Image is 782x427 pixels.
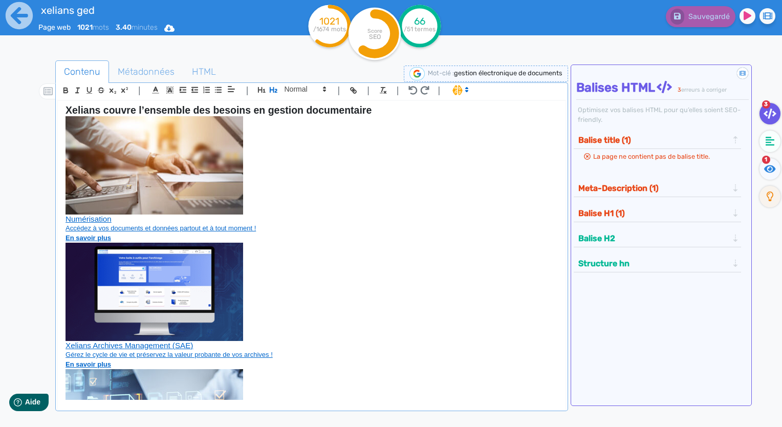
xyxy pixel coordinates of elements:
img: xelians archives management solution SAE certifiée et sécurisée [66,243,243,341]
div: Balise H1 (1) [575,205,739,222]
img: google-serp-logo.png [409,67,425,80]
tspan: Score [367,28,382,34]
span: 3 [678,87,681,93]
img: Numérisation [66,116,243,215]
a: En savoir plus [66,234,111,242]
span: | [397,83,399,97]
span: | [138,83,141,97]
span: 1 [762,156,770,164]
span: | [246,83,249,97]
a: En savoir plus [66,360,111,368]
b: 1021 [77,23,93,32]
a: Métadonnées [109,60,183,83]
button: Structure hn [575,255,731,272]
span: | [438,83,441,97]
span: Sauvegardé [688,12,730,21]
div: Optimisez vos balises HTML pour qu’elles soient SEO-friendly. [576,105,748,124]
span: erreurs à corriger [681,87,727,93]
a: Numérisation [66,215,112,223]
span: minutes [116,23,158,32]
a: Gérez le cycle de vie et préservez la valeur probante de vos archives ! [66,351,273,358]
a: Contenu [55,60,109,83]
div: Meta-Description (1) [575,180,739,197]
span: I.Assistant [448,84,472,96]
button: Sauvegardé [666,6,735,27]
span: HTML [184,58,224,86]
span: Aligment [224,83,238,95]
tspan: /1674 mots [313,26,346,33]
span: Métadonnées [110,58,183,86]
span: gestion électronique de documents [454,69,562,77]
span: 3 [762,100,770,109]
tspan: SEO [368,33,380,40]
span: | [337,83,340,97]
tspan: /51 termes [404,26,436,33]
div: Balise title (1) [575,132,739,148]
input: title [38,2,273,18]
button: Balise title (1) [575,132,731,148]
a: Xelians Archives Management (SAE) [66,341,193,350]
button: Meta-Description (1) [575,180,731,197]
span: | [367,83,370,97]
tspan: 1021 [319,15,339,27]
h4: Balises HTML [576,80,748,95]
a: Accédez à vos documents et données partout et à tout moment ! [66,224,256,232]
button: Balise H2 [575,230,731,247]
span: Page web [38,23,71,32]
button: Balise H1 (1) [575,205,731,222]
strong: Xelians couvre l’ensemble des besoins en gestion documentaire [66,104,372,116]
div: Balise H2 [575,230,739,247]
div: Structure hn [575,255,739,272]
span: La page ne contient pas de balise title. [593,153,710,160]
a: HTML [183,60,225,83]
tspan: 66 [414,15,425,27]
b: 3.40 [116,23,132,32]
span: mots [77,23,109,32]
span: Contenu [56,58,108,86]
span: Mot-clé : [428,69,454,77]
